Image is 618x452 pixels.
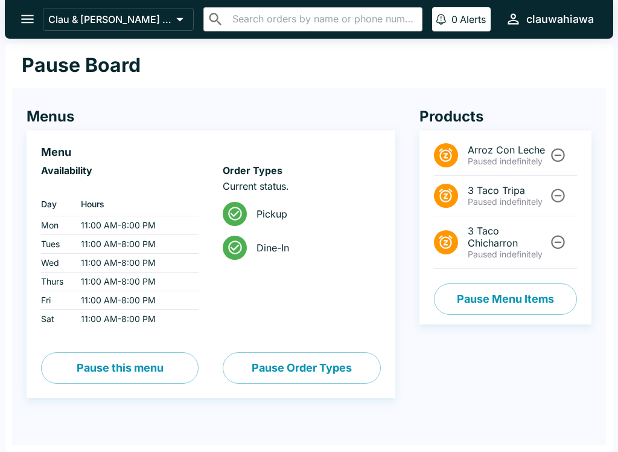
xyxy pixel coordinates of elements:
button: clauwahiawa [500,6,599,32]
td: 11:00 AM - 8:00 PM [71,216,199,235]
td: Mon [41,216,71,235]
td: 11:00 AM - 8:00 PM [71,235,199,254]
span: Arroz Con Leche [468,144,548,156]
p: Alerts [460,13,486,25]
td: Wed [41,254,71,273]
button: open drawer [12,4,43,34]
th: Hours [71,192,199,216]
h1: Pause Board [22,53,141,77]
td: 11:00 AM - 8:00 PM [71,291,199,310]
td: Fri [41,291,71,310]
p: 0 [451,13,457,25]
td: 11:00 AM - 8:00 PM [71,254,199,273]
p: Clau & [PERSON_NAME] Cocina - Wahiawa [48,13,171,25]
button: Pause this menu [41,352,199,384]
span: Pickup [256,208,371,220]
button: Unpause [547,231,569,253]
button: Pause Menu Items [434,283,577,315]
p: Paused indefinitely [468,249,548,260]
h4: Menus [27,108,395,126]
td: 11:00 AM - 8:00 PM [71,310,199,329]
span: Dine-In [256,242,371,254]
td: 11:00 AM - 8:00 PM [71,273,199,291]
td: Sat [41,310,71,329]
h6: Order Types [223,164,380,176]
div: clauwahiawa [526,12,594,27]
p: ‏ [41,180,199,192]
input: Search orders by name or phone number [229,11,417,28]
td: Thurs [41,273,71,291]
h4: Products [419,108,591,126]
p: Paused indefinitely [468,196,548,207]
td: Tues [41,235,71,254]
button: Unpause [547,144,569,166]
button: Unpause [547,184,569,207]
button: Pause Order Types [223,352,380,384]
p: Paused indefinitely [468,156,548,167]
p: Current status. [223,180,380,192]
button: Clau & [PERSON_NAME] Cocina - Wahiawa [43,8,194,31]
span: 3 Taco Chicharron [468,225,548,249]
th: Day [41,192,71,216]
span: 3 Taco Tripa [468,184,548,196]
h6: Availability [41,164,199,176]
